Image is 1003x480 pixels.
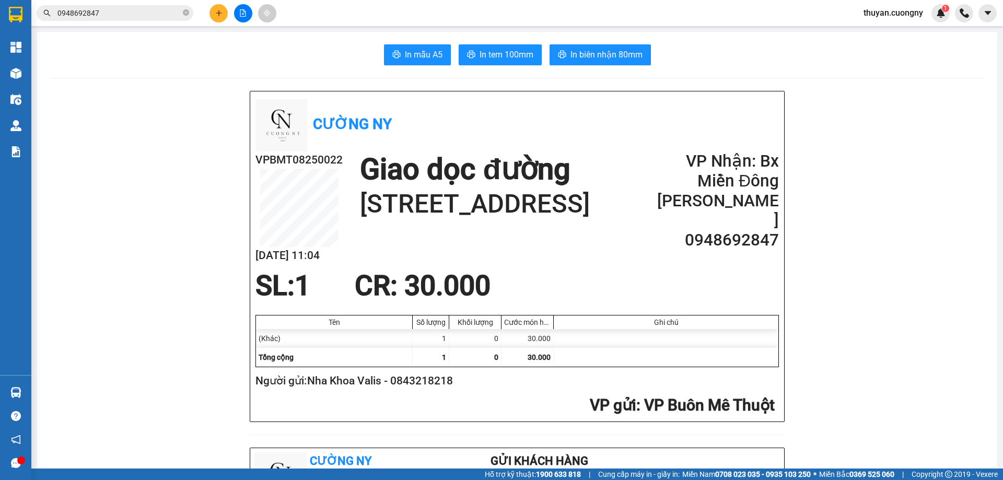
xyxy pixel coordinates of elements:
button: aim [258,4,276,22]
img: phone-icon [960,8,969,18]
div: 1 [413,329,449,348]
sup: 1 [942,5,949,12]
span: question-circle [11,411,21,421]
strong: 0369 525 060 [849,470,894,478]
span: 30.000 [528,353,551,361]
b: Gửi khách hàng [491,454,588,467]
span: 0 [494,353,498,361]
span: printer [558,50,566,60]
img: warehouse-icon [10,120,21,131]
b: Cường Ny [310,454,371,467]
span: plus [215,9,223,17]
span: In mẫu A5 [405,48,442,61]
img: warehouse-icon [10,387,21,398]
span: caret-down [983,8,993,18]
span: Cung cấp máy in - giấy in: [598,469,680,480]
h2: VP Nhận: Bx Miền Đông [654,151,779,191]
h2: [DATE] 11:04 [255,247,343,264]
span: Tổng cộng [259,353,294,361]
img: warehouse-icon [10,68,21,79]
span: Miền Bắc [819,469,894,480]
div: 30.000 [501,329,554,348]
span: file-add [239,9,247,17]
h2: : VP Buôn Mê Thuột [255,395,775,416]
img: dashboard-icon [10,42,21,53]
h2: 0948692847 [654,230,779,250]
strong: 0708 023 035 - 0935 103 250 [715,470,811,478]
div: Tên [259,318,410,326]
b: Cường Ny [313,115,392,133]
span: | [589,469,590,480]
input: Tìm tên, số ĐT hoặc mã đơn [57,7,181,19]
button: printerIn tem 100mm [459,44,542,65]
span: In biên nhận 80mm [570,48,643,61]
span: printer [467,50,475,60]
button: file-add [234,4,252,22]
span: 1 [442,353,446,361]
h2: Người gửi: Nha Khoa Valis - 0843218218 [255,372,775,390]
span: aim [263,9,271,17]
div: Số lượng [415,318,446,326]
span: Miền Nam [682,469,811,480]
span: printer [392,50,401,60]
img: solution-icon [10,146,21,157]
span: SL: [255,270,295,302]
span: CR : 30.000 [355,270,491,302]
h1: [STREET_ADDRESS] [360,188,590,221]
img: warehouse-icon [10,94,21,105]
div: Khối lượng [452,318,498,326]
h2: VPBMT08250022 [255,151,343,169]
span: 1 [295,270,310,302]
div: Ghi chú [556,318,776,326]
span: search [43,9,51,17]
span: notification [11,435,21,444]
h1: Giao dọc đường [360,151,590,188]
span: close-circle [183,8,189,18]
span: copyright [945,471,952,478]
button: printerIn biên nhận 80mm [550,44,651,65]
span: ⚪️ [813,472,817,476]
div: 0 [449,329,501,348]
img: icon-new-feature [936,8,946,18]
img: logo-vxr [9,7,22,22]
span: 1 [943,5,947,12]
div: Cước món hàng [504,318,551,326]
span: Hỗ trợ kỹ thuật: [485,469,581,480]
button: caret-down [978,4,997,22]
h2: [PERSON_NAME] [654,191,779,231]
span: In tem 100mm [480,48,533,61]
span: message [11,458,21,468]
button: printerIn mẫu A5 [384,44,451,65]
span: | [902,469,904,480]
span: close-circle [183,9,189,16]
div: (Khác) [256,329,413,348]
span: thuyan.cuongny [855,6,931,19]
span: VP gửi [590,396,636,414]
img: logo.jpg [255,99,308,151]
button: plus [209,4,228,22]
strong: 1900 633 818 [536,470,581,478]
